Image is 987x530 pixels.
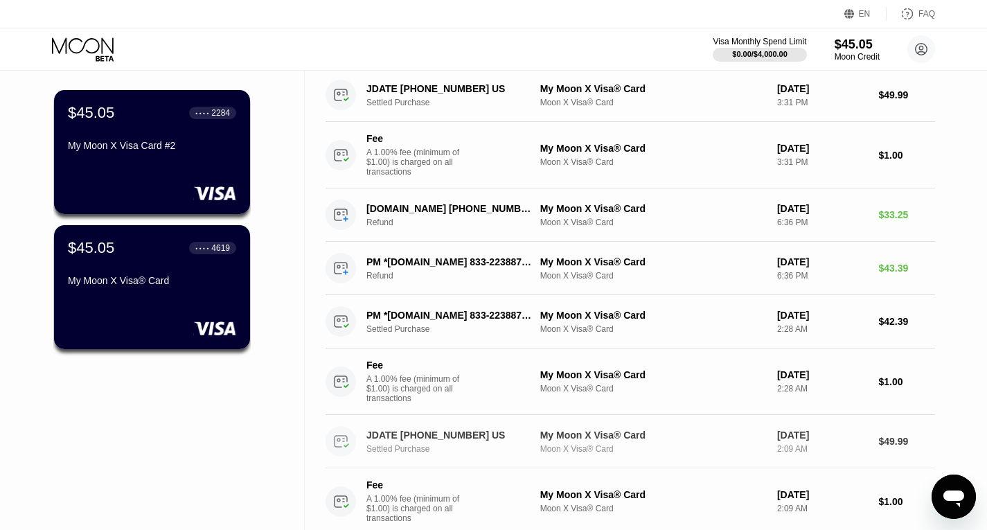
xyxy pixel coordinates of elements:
div: [DATE] [777,310,868,321]
div: FAQ [887,7,935,21]
div: My Moon X Visa® Card [540,203,766,214]
div: $1.00 [878,496,935,507]
iframe: Button to launch messaging window [932,475,976,519]
div: My Moon X Visa® Card [540,489,766,500]
div: [DATE] [777,83,868,94]
div: Settled Purchase [366,324,549,334]
div: 6:36 PM [777,271,868,281]
div: Fee [366,360,463,371]
div: $1.00 [878,150,935,161]
div: My Moon X Visa® Card [540,83,766,94]
div: $42.39 [878,316,935,327]
div: Moon X Visa® Card [540,384,766,394]
div: [DOMAIN_NAME] [PHONE_NUMBER] USRefundMy Moon X Visa® CardMoon X Visa® Card[DATE]6:36 PM$33.25 [326,188,935,242]
div: PM *[DOMAIN_NAME] 833-2238874 USRefundMy Moon X Visa® CardMoon X Visa® Card[DATE]6:36 PM$43.39 [326,242,935,295]
div: Moon X Visa® Card [540,324,766,334]
div: Moon X Visa® Card [540,271,766,281]
div: 6:36 PM [777,218,868,227]
div: $45.05● ● ● ●4619My Moon X Visa® Card [54,225,250,349]
div: JDATE [PHONE_NUMBER] US [366,83,537,94]
div: $49.99 [878,89,935,100]
div: $33.25 [878,209,935,220]
div: Visa Monthly Spend Limit [713,37,806,46]
div: PM *[DOMAIN_NAME] 833-2238874 US [366,256,537,267]
div: EN [859,9,871,19]
div: 3:31 PM [777,98,868,107]
div: Moon Credit [835,52,880,62]
div: My Moon X Visa® Card [540,369,766,380]
div: Fee [366,479,463,491]
div: 3:31 PM [777,157,868,167]
div: [DATE] [777,256,868,267]
div: JDATE [PHONE_NUMBER] US [366,430,537,441]
div: $49.99 [878,436,935,447]
div: [DATE] [777,369,868,380]
div: Moon X Visa® Card [540,504,766,513]
div: Fee [366,133,463,144]
div: $1.00 [878,376,935,387]
div: $45.05Moon Credit [835,37,880,62]
div: $45.05 [835,37,880,52]
div: JDATE [PHONE_NUMBER] USSettled PurchaseMy Moon X Visa® CardMoon X Visa® Card[DATE]3:31 PM$49.99 [326,69,935,122]
div: Moon X Visa® Card [540,444,766,454]
div: My Moon X Visa Card #2 [68,140,236,151]
div: EN [844,7,887,21]
div: $0.00 / $4,000.00 [732,50,788,58]
div: FAQ [918,9,935,19]
div: 2:28 AM [777,324,868,334]
div: [DOMAIN_NAME] [PHONE_NUMBER] US [366,203,537,214]
div: [DATE] [777,203,868,214]
div: ● ● ● ● [195,111,209,115]
div: Refund [366,271,549,281]
div: $45.05 [68,239,114,257]
div: 2:09 AM [777,444,868,454]
div: [DATE] [777,430,868,441]
div: My Moon X Visa® Card [540,143,766,154]
div: A 1.00% fee (minimum of $1.00) is charged on all transactions [366,374,470,403]
div: [DATE] [777,489,868,500]
div: $45.05● ● ● ●2284My Moon X Visa Card #2 [54,90,250,214]
div: 4619 [211,243,230,253]
div: FeeA 1.00% fee (minimum of $1.00) is charged on all transactionsMy Moon X Visa® CardMoon X Visa® ... [326,348,935,415]
div: Moon X Visa® Card [540,98,766,107]
div: Settled Purchase [366,444,549,454]
div: 2284 [211,108,230,118]
div: Visa Monthly Spend Limit$0.00/$4,000.00 [713,37,806,62]
div: 2:28 AM [777,384,868,394]
div: FeeA 1.00% fee (minimum of $1.00) is charged on all transactionsMy Moon X Visa® CardMoon X Visa® ... [326,122,935,188]
div: 2:09 AM [777,504,868,513]
div: My Moon X Visa® Card [540,310,766,321]
div: PM *[DOMAIN_NAME] 833-2238874 US [366,310,537,321]
div: $43.39 [878,263,935,274]
div: ● ● ● ● [195,246,209,250]
div: [DATE] [777,143,868,154]
div: Refund [366,218,549,227]
div: A 1.00% fee (minimum of $1.00) is charged on all transactions [366,148,470,177]
div: My Moon X Visa® Card [68,275,236,286]
div: $45.05 [68,104,114,122]
div: JDATE [PHONE_NUMBER] USSettled PurchaseMy Moon X Visa® CardMoon X Visa® Card[DATE]2:09 AM$49.99 [326,415,935,468]
div: My Moon X Visa® Card [540,430,766,441]
div: Moon X Visa® Card [540,218,766,227]
div: A 1.00% fee (minimum of $1.00) is charged on all transactions [366,494,470,523]
div: PM *[DOMAIN_NAME] 833-2238874 USSettled PurchaseMy Moon X Visa® CardMoon X Visa® Card[DATE]2:28 A... [326,295,935,348]
div: Moon X Visa® Card [540,157,766,167]
div: My Moon X Visa® Card [540,256,766,267]
div: Settled Purchase [366,98,549,107]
